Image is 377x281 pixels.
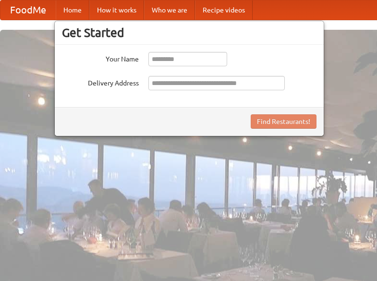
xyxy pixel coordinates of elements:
[195,0,253,20] a: Recipe videos
[62,25,316,40] h3: Get Started
[251,114,316,129] button: Find Restaurants!
[144,0,195,20] a: Who we are
[89,0,144,20] a: How it works
[62,76,139,88] label: Delivery Address
[62,52,139,64] label: Your Name
[0,0,56,20] a: FoodMe
[56,0,89,20] a: Home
